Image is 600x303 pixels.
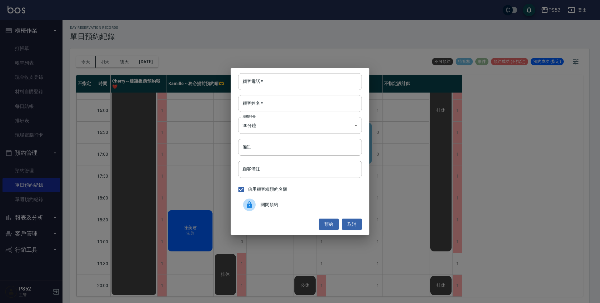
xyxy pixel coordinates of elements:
[248,186,287,193] span: 佔用顧客端預約名額
[242,114,256,119] label: 服務時長
[238,196,362,214] div: 關閉預約
[238,117,362,134] div: 30分鐘
[319,219,339,230] button: 預約
[342,219,362,230] button: 取消
[261,201,357,208] span: 關閉預約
